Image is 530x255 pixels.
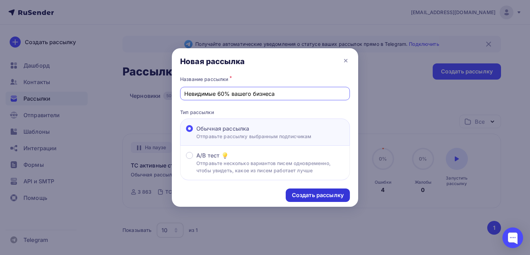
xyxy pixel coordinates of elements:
span: Обычная рассылка [196,124,249,133]
div: Название рассылки [180,74,350,84]
div: Новая рассылка [180,57,245,66]
p: Отправьте несколько вариантов писем одновременно, чтобы увидеть, какое из писем работает лучше [196,160,344,174]
input: Придумайте название рассылки [184,90,346,98]
p: Тип рассылки [180,109,350,116]
span: A/B тест [196,151,219,160]
p: Отправьте рассылку выбранным подписчикам [196,133,312,140]
div: Создать рассылку [292,191,344,199]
